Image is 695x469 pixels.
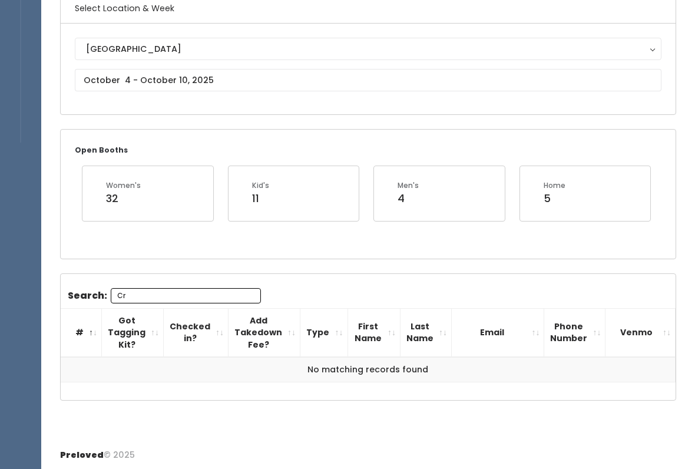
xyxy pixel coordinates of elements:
[229,308,300,357] th: Add Takedown Fee?: activate to sort column ascending
[102,308,164,357] th: Got Tagging Kit?: activate to sort column ascending
[401,308,452,357] th: Last Name: activate to sort column ascending
[544,191,565,206] div: 5
[164,308,229,357] th: Checked in?: activate to sort column ascending
[86,42,650,55] div: [GEOGRAPHIC_DATA]
[106,191,141,206] div: 32
[252,180,269,191] div: Kid's
[60,449,104,461] span: Preloved
[68,288,261,303] label: Search:
[544,308,605,357] th: Phone Number: activate to sort column ascending
[398,191,419,206] div: 4
[605,308,676,357] th: Venmo: activate to sort column ascending
[111,288,261,303] input: Search:
[75,38,661,60] button: [GEOGRAPHIC_DATA]
[300,308,348,357] th: Type: activate to sort column ascending
[347,308,401,357] th: First Name: activate to sort column ascending
[60,440,135,461] div: © 2025
[452,308,544,357] th: Email: activate to sort column ascending
[75,145,128,155] small: Open Booths
[106,180,141,191] div: Women's
[75,69,661,91] input: October 4 - October 10, 2025
[398,180,419,191] div: Men's
[544,180,565,191] div: Home
[61,308,102,357] th: #: activate to sort column descending
[61,357,676,382] td: No matching records found
[252,191,269,206] div: 11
